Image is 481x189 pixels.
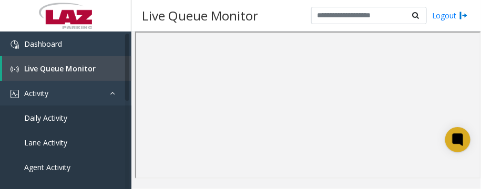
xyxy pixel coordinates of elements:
img: 'icon' [11,90,19,98]
span: Daily Activity [24,113,67,123]
a: Live Queue Monitor [2,56,131,81]
img: 'icon' [11,40,19,49]
img: 'icon' [11,65,19,73]
span: Agent Activity [24,162,70,172]
img: logout [459,10,468,21]
h3: Live Queue Monitor [137,3,263,28]
span: Dashboard [24,39,62,49]
span: Lane Activity [24,138,67,148]
a: Logout [432,10,468,21]
span: Activity [24,88,48,98]
span: Live Queue Monitor [24,64,96,73]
